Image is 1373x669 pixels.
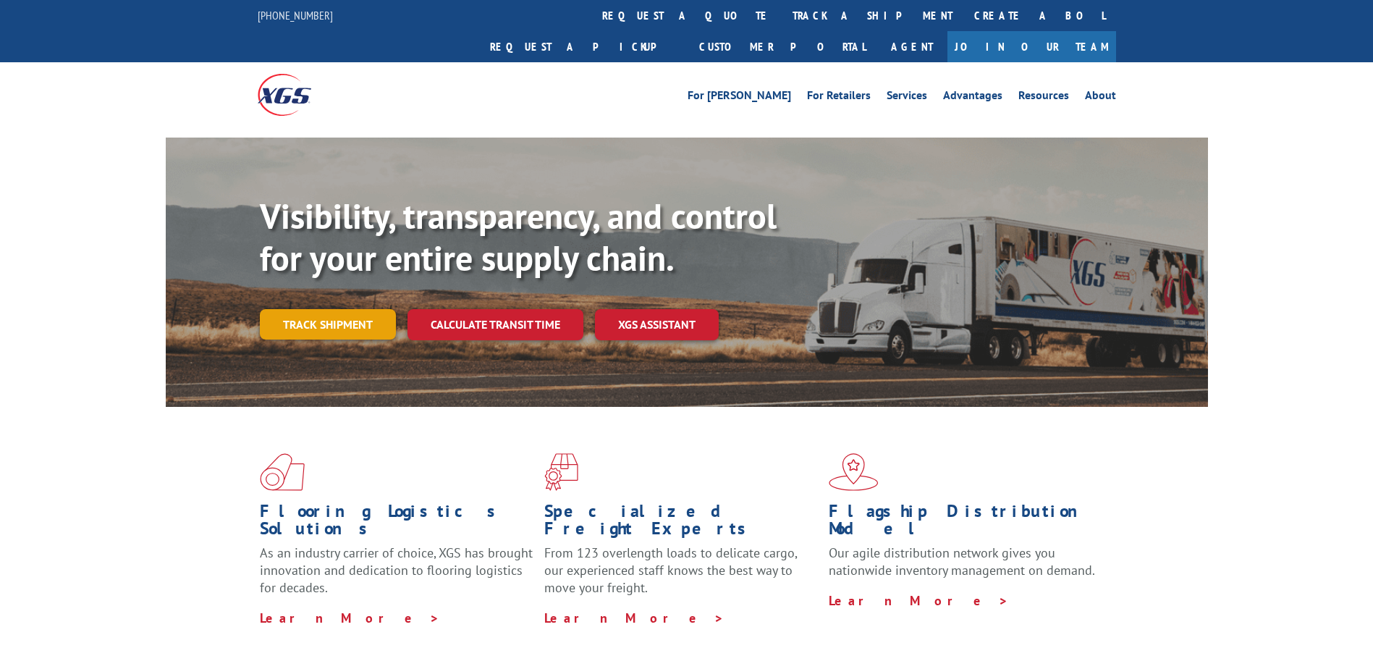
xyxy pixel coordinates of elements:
[807,90,871,106] a: For Retailers
[595,309,719,340] a: XGS ASSISTANT
[829,544,1095,578] span: Our agile distribution network gives you nationwide inventory management on demand.
[688,31,876,62] a: Customer Portal
[407,309,583,340] a: Calculate transit time
[544,453,578,491] img: xgs-icon-focused-on-flooring-red
[887,90,927,106] a: Services
[260,502,533,544] h1: Flooring Logistics Solutions
[947,31,1116,62] a: Join Our Team
[544,544,818,609] p: From 123 overlength loads to delicate cargo, our experienced staff knows the best way to move you...
[943,90,1002,106] a: Advantages
[876,31,947,62] a: Agent
[544,610,724,626] a: Learn More >
[260,544,533,596] span: As an industry carrier of choice, XGS has brought innovation and dedication to flooring logistics...
[829,453,879,491] img: xgs-icon-flagship-distribution-model-red
[258,8,333,22] a: [PHONE_NUMBER]
[260,453,305,491] img: xgs-icon-total-supply-chain-intelligence-red
[260,193,777,280] b: Visibility, transparency, and control for your entire supply chain.
[544,502,818,544] h1: Specialized Freight Experts
[1018,90,1069,106] a: Resources
[829,502,1102,544] h1: Flagship Distribution Model
[829,592,1009,609] a: Learn More >
[479,31,688,62] a: Request a pickup
[1085,90,1116,106] a: About
[260,309,396,340] a: Track shipment
[260,610,440,626] a: Learn More >
[688,90,791,106] a: For [PERSON_NAME]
